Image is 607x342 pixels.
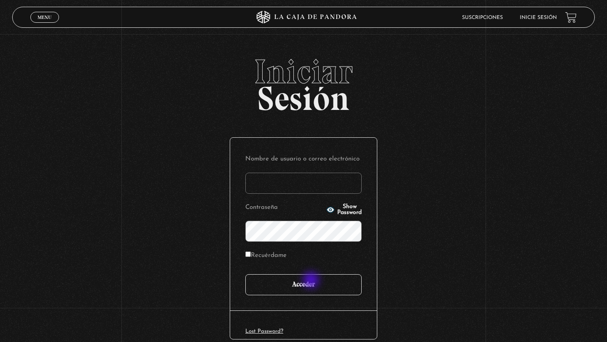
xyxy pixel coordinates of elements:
[245,201,324,214] label: Contraseña
[245,274,362,295] input: Acceder
[12,55,595,109] h2: Sesión
[565,12,577,23] a: View your shopping cart
[462,15,503,20] a: Suscripciones
[245,153,362,166] label: Nombre de usuario o correo electrónico
[245,249,287,262] label: Recuérdame
[12,55,595,88] span: Iniciar
[245,329,283,334] a: Lost Password?
[520,15,557,20] a: Inicie sesión
[38,15,51,20] span: Menu
[326,204,362,216] button: Show Password
[337,204,362,216] span: Show Password
[35,22,55,28] span: Cerrar
[245,251,251,257] input: Recuérdame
